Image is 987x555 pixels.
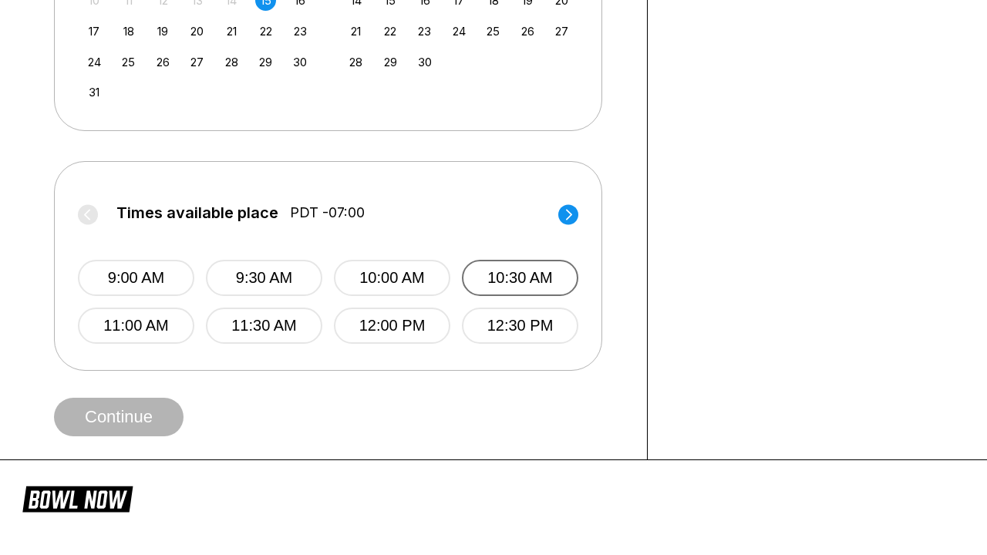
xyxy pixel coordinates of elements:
button: 12:00 PM [334,308,450,344]
div: Choose Monday, September 22nd, 2025 [380,21,401,42]
button: 9:30 AM [206,260,322,296]
div: Choose Friday, August 29th, 2025 [255,52,276,72]
button: 10:00 AM [334,260,450,296]
div: Choose Monday, August 25th, 2025 [118,52,139,72]
button: 11:30 AM [206,308,322,344]
div: Choose Saturday, September 27th, 2025 [551,21,572,42]
button: 10:30 AM [462,260,578,296]
div: Choose Saturday, August 30th, 2025 [290,52,311,72]
div: Choose Sunday, August 24th, 2025 [84,52,105,72]
span: PDT -07:00 [290,204,365,221]
button: 11:00 AM [78,308,194,344]
div: Choose Friday, September 26th, 2025 [517,21,538,42]
div: Choose Wednesday, September 24th, 2025 [449,21,470,42]
div: Choose Thursday, September 25th, 2025 [483,21,504,42]
div: Choose Sunday, September 28th, 2025 [345,52,366,72]
div: Choose Thursday, August 21st, 2025 [221,21,242,42]
span: Times available place [116,204,278,221]
div: Choose Sunday, August 17th, 2025 [84,21,105,42]
div: Choose Monday, August 18th, 2025 [118,21,139,42]
div: Choose Sunday, August 31st, 2025 [84,82,105,103]
div: Choose Tuesday, September 23rd, 2025 [414,21,435,42]
div: Choose Wednesday, August 27th, 2025 [187,52,207,72]
div: Choose Sunday, September 21st, 2025 [345,21,366,42]
div: Choose Tuesday, August 26th, 2025 [153,52,173,72]
div: Choose Saturday, August 23rd, 2025 [290,21,311,42]
div: Choose Tuesday, August 19th, 2025 [153,21,173,42]
div: Choose Wednesday, August 20th, 2025 [187,21,207,42]
div: Choose Friday, August 22nd, 2025 [255,21,276,42]
button: 9:00 AM [78,260,194,296]
div: Choose Thursday, August 28th, 2025 [221,52,242,72]
div: Choose Tuesday, September 30th, 2025 [414,52,435,72]
div: Choose Monday, September 29th, 2025 [380,52,401,72]
button: 12:30 PM [462,308,578,344]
